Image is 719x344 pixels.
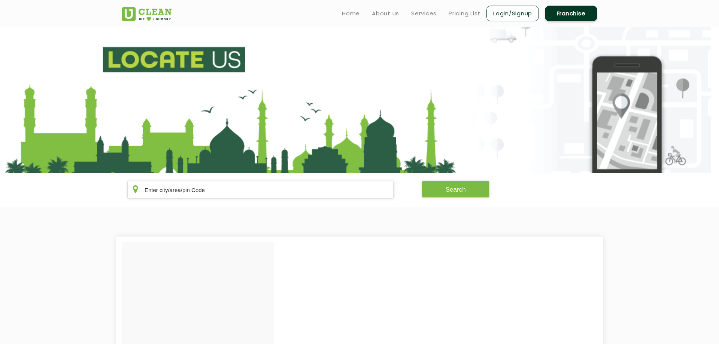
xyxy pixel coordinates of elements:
[122,7,172,21] img: UClean Laundry and Dry Cleaning
[411,9,437,18] a: Services
[422,181,490,198] button: Search
[342,9,360,18] a: Home
[449,9,480,18] a: Pricing List
[545,6,597,21] a: Franchise
[127,181,394,199] input: Enter city/area/pin Code
[372,9,399,18] a: About us
[486,6,539,21] a: Login/Signup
